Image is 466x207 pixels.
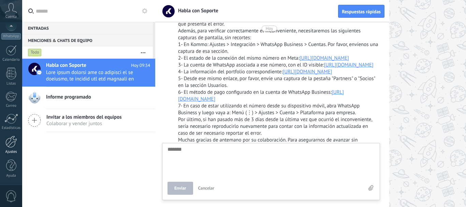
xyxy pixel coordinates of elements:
a: [URL][DOMAIN_NAME] [300,55,349,61]
span: Hoy 09:34 [131,62,150,69]
button: Cancelar [195,182,217,195]
div: Entradas [22,22,153,34]
div: 7- En caso de estar utilizando el número desde su dispositivo móvil, abra WhatsApp Business y lue... [178,103,379,116]
div: Hoy [266,26,273,31]
div: 4- La información del portfolio correspondiente: [178,69,379,75]
span: Cuenta [5,15,17,19]
div: 5- Desde ese mismo enlace, por favor, envíe una captura de la pestaña "Partners" o "Socios" en la... [178,75,379,89]
button: Respuestas rápidas [338,5,384,18]
span: Habla con Soporte [174,8,218,14]
a: Habla con Soporte Hoy 09:34 Lore ipsum dolorsi ame co adipisci el se doeiusmo, te incidid utl etd... [22,59,155,87]
a: [URL][DOMAIN_NAME] [283,69,332,75]
button: Más [136,46,150,59]
button: Enviar [168,182,193,195]
span: Enviar [174,186,186,191]
span: Colaborar y vender juntos [46,120,122,127]
div: Todo [28,48,42,57]
div: Calendario [1,58,21,62]
div: 3- La cuenta de WhatsApp asociada a ese número, con el ID visible: [178,62,379,69]
div: Correo [1,104,21,108]
span: Respuestas rápidas [342,9,381,14]
a: Informe programado [22,87,155,109]
div: Además, para verificar correctamente el inconveniente, necesitaremos las siguientes capturas de p... [178,28,379,41]
div: WhatsApp [1,33,21,40]
span: Habla con Soporte [46,62,86,69]
div: Muchas gracias de antemano por su colaboración. Para asegurarnos de avanzar sin inconvenientes, l... [178,137,379,150]
div: Por último, si han pasado más de 3 días desde la última vez que ocurrió el inconveniente, sería n... [178,116,379,137]
a: [URL][DOMAIN_NAME] [324,62,374,68]
span: Invitar a los miembros del equipos [46,114,122,120]
div: Listas [1,82,21,86]
div: Ajustes [1,150,21,154]
div: 6- El método de pago configurado en la cuenta de WhatsApp Business: [178,89,379,103]
a: [URL][DOMAIN_NAME] [178,89,344,102]
div: 1- En Kommo: Ajustes > Integración > WhatsApp Business > Cuentas. Por favor, envíenos una captura... [178,41,379,55]
div: Menciones & Chats de equipo [22,34,153,46]
span: Lore ipsum dolorsi ame co adipisci el se doeiusmo, te incidid utl etd magnaali en admini ven quis... [46,69,137,82]
div: Estadísticas [1,126,21,130]
span: Cancelar [198,185,215,191]
div: Ayuda [1,174,21,178]
div: 2- El estado de la conexión del mismo número en Meta: [178,55,379,62]
span: Informe programado [46,94,91,101]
